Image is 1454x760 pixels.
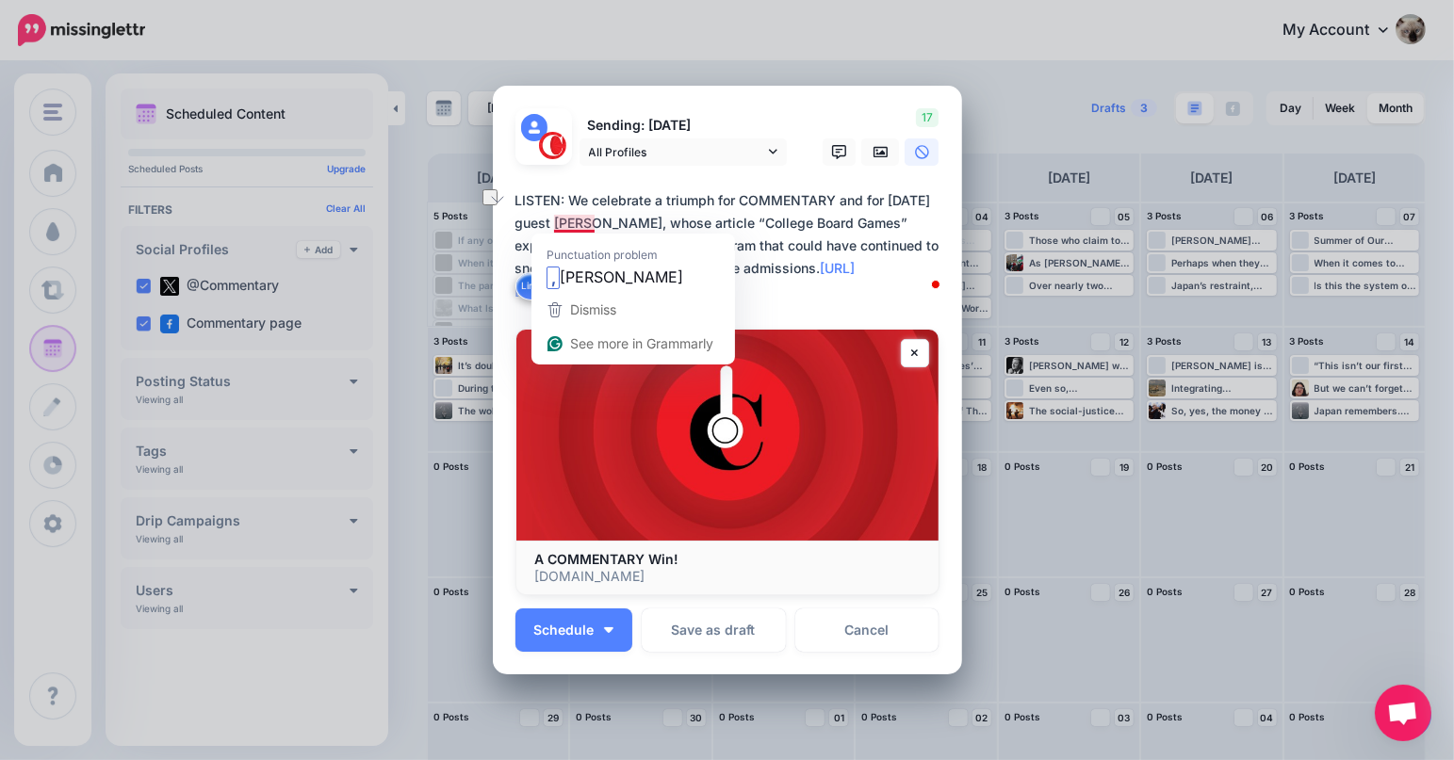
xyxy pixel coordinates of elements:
[534,623,595,637] span: Schedule
[515,272,547,300] button: Link
[795,608,939,652] a: Cancel
[642,608,786,652] button: Save as draft
[604,627,613,633] img: arrow-down-white.png
[516,330,939,541] img: A COMMENTARY Win!
[916,108,939,127] span: 17
[515,189,949,302] div: LISTEN: We celebrate a triumph for COMMENTARY and for [DATE] guest [PERSON_NAME], whose article “...
[515,608,632,652] button: Schedule
[515,189,949,302] textarea: To enrich screen reader interactions, please activate Accessibility in Grammarly extension settings
[539,132,566,159] img: 291864331_468958885230530_187971914351797662_n-bsa127305.png
[580,138,787,166] a: All Profiles
[535,551,679,567] b: A COMMENTARY Win!
[515,260,856,299] mark: [URL][DOMAIN_NAME][PERSON_NAME]
[580,115,787,137] p: Sending: [DATE]
[589,142,764,162] span: All Profiles
[521,114,548,141] img: user_default_image.png
[535,568,920,585] p: [DOMAIN_NAME]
